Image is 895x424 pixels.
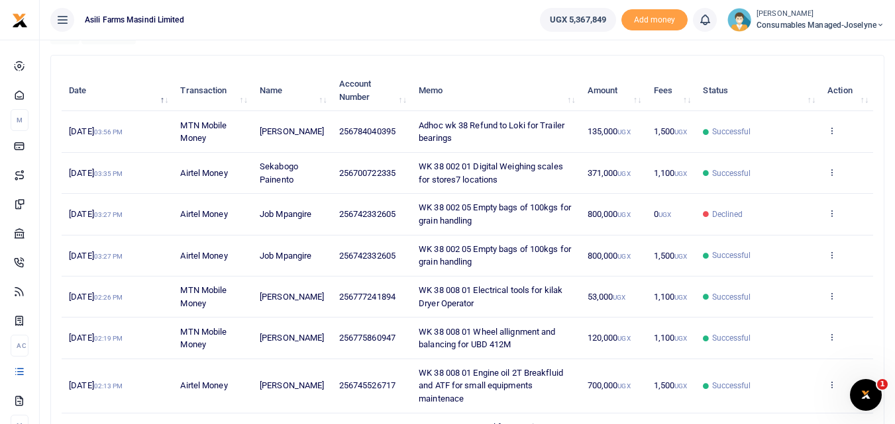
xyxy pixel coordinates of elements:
small: UGX [674,382,687,390]
span: 700,000 [588,380,631,390]
small: 02:19 PM [94,335,123,342]
span: Successful [712,126,751,138]
span: [DATE] [69,380,123,390]
span: WK 38 008 01 Engine oil 2T Breakfluid and ATF for small equipments maintenace [419,368,563,403]
a: profile-user [PERSON_NAME] Consumables managed-Joselyne [727,8,884,32]
span: WK 38 002 05 Empty bags of 100kgs for grain handling [419,244,571,267]
span: MTN Mobile Money [180,120,227,144]
span: Successful [712,167,751,179]
span: 256700722335 [339,168,395,178]
span: 256742332605 [339,251,395,261]
small: UGX [674,128,687,136]
small: UGX [658,211,671,218]
span: 1,100 [654,333,688,343]
span: Adhoc wk 38 Refund to Loki for Trailer bearings [419,120,564,144]
img: profile-user [727,8,751,32]
th: Memo: activate to sort column ascending [411,70,580,111]
span: 1,100 [654,168,688,178]
a: Add money [621,14,688,24]
span: 256775860947 [339,333,395,343]
span: 256777241894 [339,292,395,302]
small: UGX [617,211,630,218]
span: [DATE] [69,126,123,136]
small: UGX [674,253,687,260]
small: 03:56 PM [94,128,123,136]
small: UGX [674,335,687,342]
li: M [11,109,28,131]
small: UGX [617,170,630,177]
span: 1,100 [654,292,688,302]
span: 1,500 [654,126,688,136]
span: 1,500 [654,380,688,390]
img: logo-small [12,13,28,28]
span: [DATE] [69,292,123,302]
span: Successful [712,380,751,392]
small: 03:35 PM [94,170,123,177]
small: 02:26 PM [94,294,123,301]
span: Airtel Money [180,209,227,219]
th: Name: activate to sort column ascending [252,70,332,111]
th: Account Number: activate to sort column ascending [332,70,411,111]
span: 1 [877,379,888,390]
span: 1,500 [654,251,688,261]
li: Wallet ballance [535,8,621,32]
small: UGX [617,382,630,390]
span: Add money [621,9,688,31]
span: Sekabogo Painento [260,161,298,185]
span: [DATE] [69,251,123,261]
a: logo-small logo-large logo-large [12,15,28,24]
li: Toup your wallet [621,9,688,31]
span: Successful [712,291,751,303]
th: Action: activate to sort column ascending [820,70,873,111]
small: UGX [674,170,687,177]
span: [DATE] [69,333,123,343]
th: Amount: activate to sort column ascending [580,70,647,111]
small: 03:27 PM [94,253,123,260]
span: 256742332605 [339,209,395,219]
span: [PERSON_NAME] [260,380,324,390]
a: UGX 5,367,849 [540,8,616,32]
span: 256784040395 [339,126,395,136]
small: [PERSON_NAME] [757,9,884,20]
span: Successful [712,332,751,344]
span: 371,000 [588,168,631,178]
span: MTN Mobile Money [180,285,227,308]
li: Ac [11,335,28,357]
span: 256745526717 [339,380,395,390]
small: UGX [613,294,625,301]
th: Transaction: activate to sort column ascending [173,70,252,111]
small: UGX [617,335,630,342]
span: Airtel Money [180,251,227,261]
span: Consumables managed-Joselyne [757,19,884,31]
span: Airtel Money [180,168,227,178]
span: [DATE] [69,209,123,219]
span: Declined [712,208,743,220]
span: WK 38 002 01 Digital Weighing scales for stores7 locations [419,161,563,185]
small: UGX [617,253,630,260]
span: Airtel Money [180,380,227,390]
th: Date: activate to sort column descending [62,70,173,111]
span: 800,000 [588,209,631,219]
span: WK 38 002 05 Empty bags of 100kgs for grain handling [419,202,571,226]
span: Job Mpangire [260,209,311,219]
span: Asili Farms Masindi Limited [79,14,189,26]
th: Fees: activate to sort column ascending [646,70,696,111]
th: Status: activate to sort column ascending [696,70,820,111]
span: 0 [654,209,671,219]
small: 03:27 PM [94,211,123,218]
span: 135,000 [588,126,631,136]
span: [DATE] [69,168,123,178]
span: [PERSON_NAME] [260,333,324,343]
small: 02:13 PM [94,382,123,390]
span: MTN Mobile Money [180,327,227,350]
span: 53,000 [588,292,626,302]
span: Job Mpangire [260,251,311,261]
iframe: Intercom live chat [850,379,882,411]
span: 800,000 [588,251,631,261]
span: Successful [712,249,751,261]
span: UGX 5,367,849 [550,13,606,26]
span: 120,000 [588,333,631,343]
span: [PERSON_NAME] [260,292,324,302]
span: WK 38 008 01 Electrical tools for kilak Dryer Operator [419,285,562,308]
small: UGX [674,294,687,301]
